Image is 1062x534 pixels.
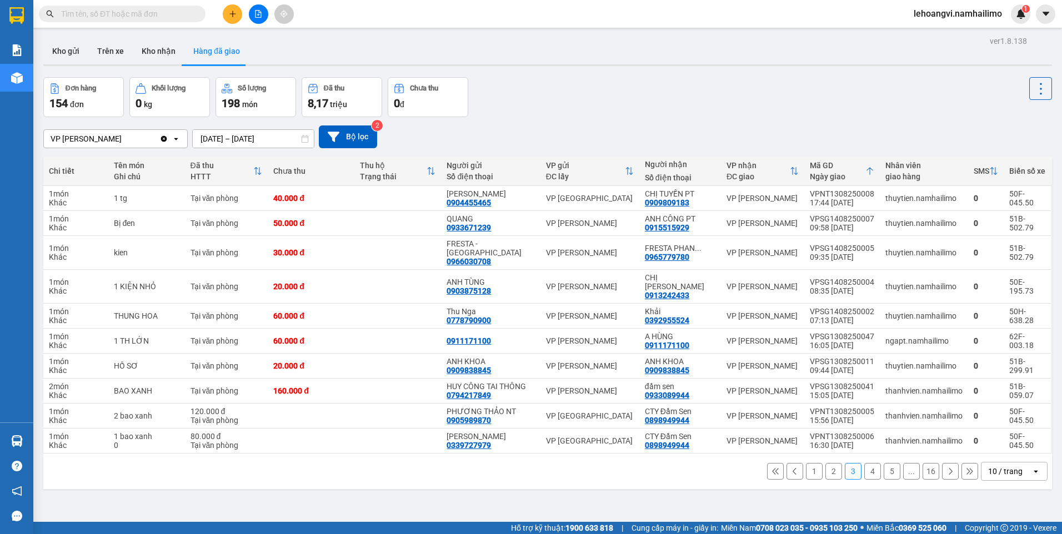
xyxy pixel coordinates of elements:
[1009,432,1045,450] div: 50F-045.50
[49,332,103,341] div: 1 món
[193,130,314,148] input: Select a date range.
[273,361,349,370] div: 20.000 đ
[49,198,103,207] div: Khác
[990,35,1027,47] div: ver 1.8.138
[273,248,349,257] div: 30.000 đ
[360,172,427,181] div: Trạng thái
[645,391,689,400] div: 0933089944
[191,282,263,291] div: Tại văn phòng
[546,282,634,291] div: VP [PERSON_NAME]
[864,463,881,480] button: 4
[49,407,103,416] div: 1 món
[1022,5,1030,13] sup: 1
[388,77,468,117] button: Chưa thu0đ
[645,291,689,300] div: 0913242433
[49,432,103,441] div: 1 món
[804,157,880,186] th: Toggle SortBy
[546,219,634,228] div: VP [PERSON_NAME]
[49,223,103,232] div: Khác
[974,386,998,395] div: 0
[191,311,263,320] div: Tại văn phòng
[645,223,689,232] div: 0915515929
[885,248,963,257] div: thuytien.namhailimo
[645,307,715,316] div: Khải
[43,77,124,117] button: Đơn hàng154đơn
[12,461,22,471] span: question-circle
[885,336,963,345] div: ngapt.namhailimo
[6,60,77,84] li: VP VP [PERSON_NAME]
[546,311,634,320] div: VP [PERSON_NAME]
[645,273,715,291] div: CHỊ ĐÀO
[123,133,124,144] input: Selected VP Phan Thiết.
[447,441,491,450] div: 0339727979
[727,436,799,445] div: VP [PERSON_NAME]
[645,332,715,341] div: A HÙNG
[49,214,103,223] div: 1 món
[810,441,874,450] div: 16:30 [DATE]
[6,6,44,44] img: logo.jpg
[884,463,900,480] button: 5
[810,253,874,261] div: 09:35 [DATE]
[860,526,864,530] span: ⚪️
[810,407,874,416] div: VPNT1308250005
[974,311,998,320] div: 0
[191,172,254,181] div: HTTT
[645,366,689,375] div: 0909838845
[273,219,349,228] div: 50.000 đ
[70,100,84,109] span: đơn
[49,341,103,350] div: Khác
[447,366,491,375] div: 0909838845
[191,248,263,257] div: Tại văn phòng
[191,161,254,170] div: Đã thu
[11,435,23,447] img: warehouse-icon
[191,407,263,416] div: 120.000 đ
[721,157,804,186] th: Toggle SortBy
[727,282,799,291] div: VP [PERSON_NAME]
[1009,357,1045,375] div: 51B-299.91
[88,38,133,64] button: Trên xe
[974,219,998,228] div: 0
[546,386,634,395] div: VP [PERSON_NAME]
[810,278,874,286] div: VPSG1408250004
[974,248,998,257] div: 0
[447,172,534,181] div: Số điện thoại
[273,336,349,345] div: 60.000 đ
[810,357,874,366] div: VPSG1308250011
[159,134,168,143] svg: Clear value
[1009,278,1045,295] div: 50E-195.73
[1016,9,1026,19] img: icon-new-feature
[727,219,799,228] div: VP [PERSON_NAME]
[49,286,103,295] div: Khác
[447,214,534,223] div: QUANG
[546,436,634,445] div: VP [GEOGRAPHIC_DATA]
[49,366,103,375] div: Khác
[546,161,625,170] div: VP gửi
[756,523,858,532] strong: 0708 023 035 - 0935 103 250
[974,436,998,445] div: 0
[46,10,54,18] span: search
[885,436,963,445] div: thanhvien.namhailimo
[903,463,920,480] button: ...
[114,411,179,420] div: 2 bao xanh
[49,357,103,366] div: 1 món
[49,189,103,198] div: 1 món
[866,522,946,534] span: Miền Bắc
[191,194,263,203] div: Tại văn phòng
[114,219,179,228] div: Bị đen
[447,189,534,198] div: HÙNG HUYỀN
[727,386,799,395] div: VP [PERSON_NAME]
[11,44,23,56] img: solution-icon
[645,357,715,366] div: ANH KHOA
[49,441,103,450] div: Khác
[49,316,103,325] div: Khác
[129,77,210,117] button: Khối lượng0kg
[546,411,634,420] div: VP [GEOGRAPHIC_DATA]
[825,463,842,480] button: 2
[645,416,689,425] div: 0898949944
[645,214,715,223] div: ANH CÔNG PT
[447,382,534,391] div: HUY CÔNG TAI THÔNG
[273,167,349,175] div: Chưa thu
[1009,244,1045,261] div: 51B-502.79
[810,307,874,316] div: VPSG1408250002
[410,84,438,92] div: Chưa thu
